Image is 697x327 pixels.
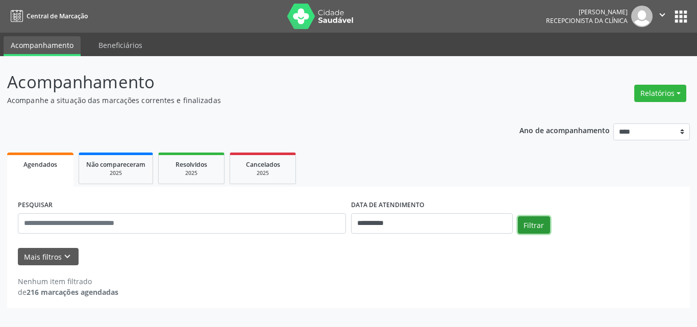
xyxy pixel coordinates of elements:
[546,16,628,25] span: Recepcionista da clínica
[91,36,150,54] a: Beneficiários
[18,197,53,213] label: PESQUISAR
[18,287,118,297] div: de
[7,69,485,95] p: Acompanhamento
[653,6,672,27] button: 
[634,85,686,102] button: Relatórios
[672,8,690,26] button: apps
[246,160,280,169] span: Cancelados
[166,169,217,177] div: 2025
[631,6,653,27] img: img
[176,160,207,169] span: Resolvidos
[7,8,88,24] a: Central de Marcação
[546,8,628,16] div: [PERSON_NAME]
[86,160,145,169] span: Não compareceram
[18,276,118,287] div: Nenhum item filtrado
[23,160,57,169] span: Agendados
[18,248,79,266] button: Mais filtroskeyboard_arrow_down
[519,123,610,136] p: Ano de acompanhamento
[62,251,73,262] i: keyboard_arrow_down
[657,9,668,20] i: 
[86,169,145,177] div: 2025
[237,169,288,177] div: 2025
[351,197,425,213] label: DATA DE ATENDIMENTO
[27,12,88,20] span: Central de Marcação
[518,216,550,234] button: Filtrar
[27,287,118,297] strong: 216 marcações agendadas
[7,95,485,106] p: Acompanhe a situação das marcações correntes e finalizadas
[4,36,81,56] a: Acompanhamento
